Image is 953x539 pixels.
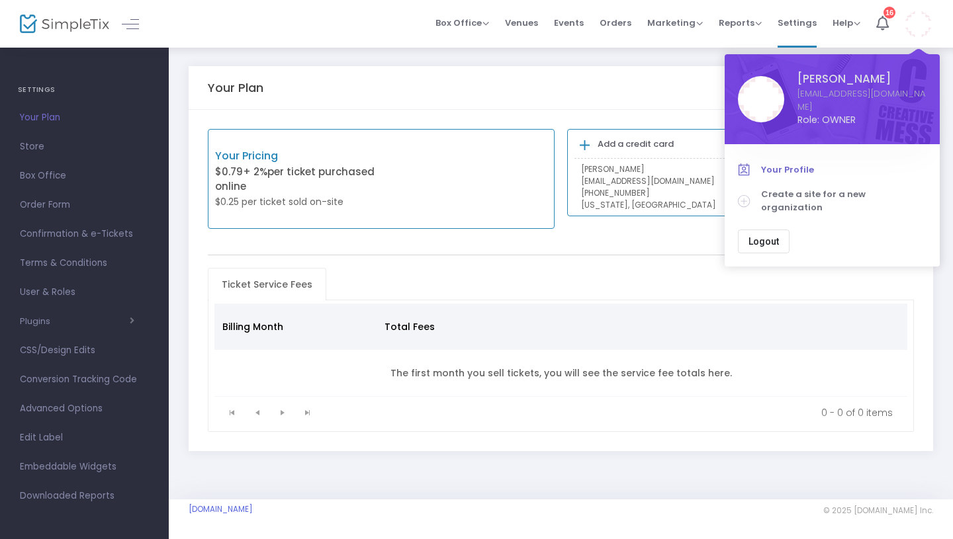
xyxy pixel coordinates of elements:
p: [US_STATE], [GEOGRAPHIC_DATA] [581,199,840,211]
span: Role: OWNER [797,113,927,127]
td: The first month you sell tickets, you will see the service fee totals here. [214,350,908,397]
span: Orders [600,6,631,40]
span: Logout [749,236,779,247]
p: [EMAIL_ADDRESS][DOMAIN_NAME] [581,175,840,187]
div: Data table [214,304,908,397]
b: Add a credit card [598,138,674,150]
p: [PERSON_NAME] [581,163,840,175]
span: Edit Label [20,429,149,446]
h5: Your Plan [208,81,263,95]
span: Ticket Service Fees [214,274,320,295]
span: User & Roles [20,284,149,301]
p: $0.79 per ticket purchased online [215,165,381,194]
span: Conversion Tracking Code [20,371,149,388]
p: [PHONE_NUMBER] [581,187,840,199]
th: Billing Month [214,304,377,350]
span: Order Form [20,196,149,214]
span: Your Plan [20,109,149,126]
span: © 2025 [DOMAIN_NAME] Inc. [823,505,933,516]
h4: SETTINGS [18,77,151,103]
span: Venues [505,6,538,40]
span: Terms & Conditions [20,255,149,272]
p: Your Pricing [215,148,381,164]
span: Settings [778,6,817,40]
span: Box Office [435,17,489,29]
span: Embeddable Widgets [20,458,149,476]
span: Events [554,6,584,40]
kendo-pager-info: 0 - 0 of 0 items [330,406,893,419]
span: Box Office [20,167,149,185]
span: Downloaded Reports [20,487,149,505]
span: Create a site for a new organization [761,188,927,214]
a: Create a site for a new organization [738,182,927,220]
button: Plugins [20,316,134,327]
a: [DOMAIN_NAME] [189,504,253,515]
span: Store [20,138,149,155]
span: Reports [719,17,762,29]
span: [PERSON_NAME] [797,71,927,87]
a: Your Profile [738,157,927,183]
a: [EMAIL_ADDRESS][DOMAIN_NAME] [797,87,927,113]
span: + 2% [243,165,267,179]
span: Advanced Options [20,400,149,417]
button: Logout [738,229,790,253]
p: $0.25 per ticket sold on-site [215,195,381,209]
span: Marketing [647,17,703,29]
span: Help [833,17,860,29]
th: Total Fees [377,304,524,350]
span: Confirmation & e-Tickets [20,226,149,243]
span: Your Profile [761,163,927,177]
span: CSS/Design Edits [20,342,149,359]
div: 16 [884,7,895,19]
